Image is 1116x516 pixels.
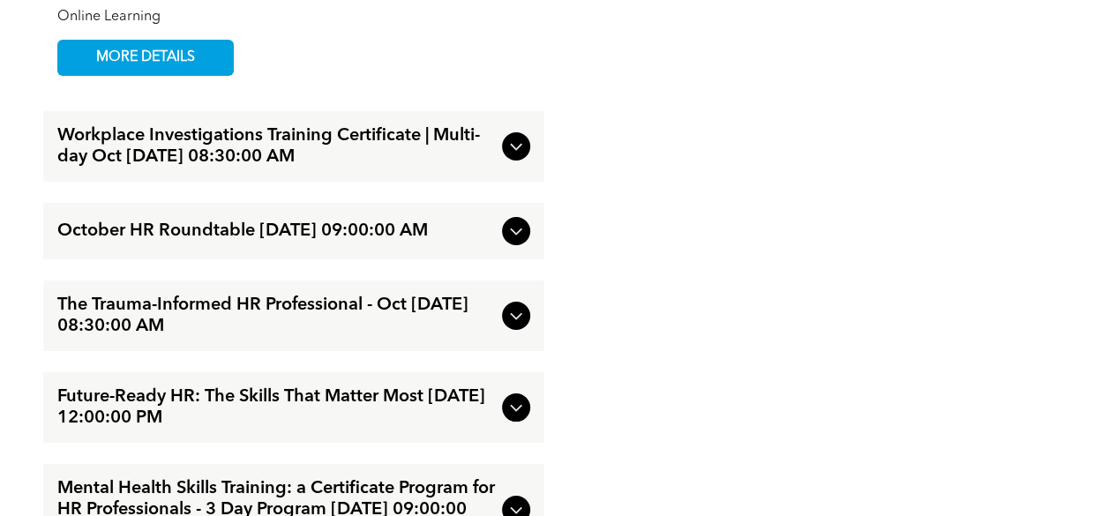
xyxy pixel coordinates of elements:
span: October HR Roundtable [DATE] 09:00:00 AM [57,221,495,242]
a: MORE DETAILS [57,40,234,76]
div: Online Learning [57,9,530,26]
span: Future-Ready HR: The Skills That Matter Most [DATE] 12:00:00 PM [57,386,495,429]
span: MORE DETAILS [76,41,215,75]
span: The Trauma-Informed HR Professional - Oct [DATE] 08:30:00 AM [57,295,495,337]
span: Workplace Investigations Training Certificate | Multi-day Oct [DATE] 08:30:00 AM [57,125,495,168]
